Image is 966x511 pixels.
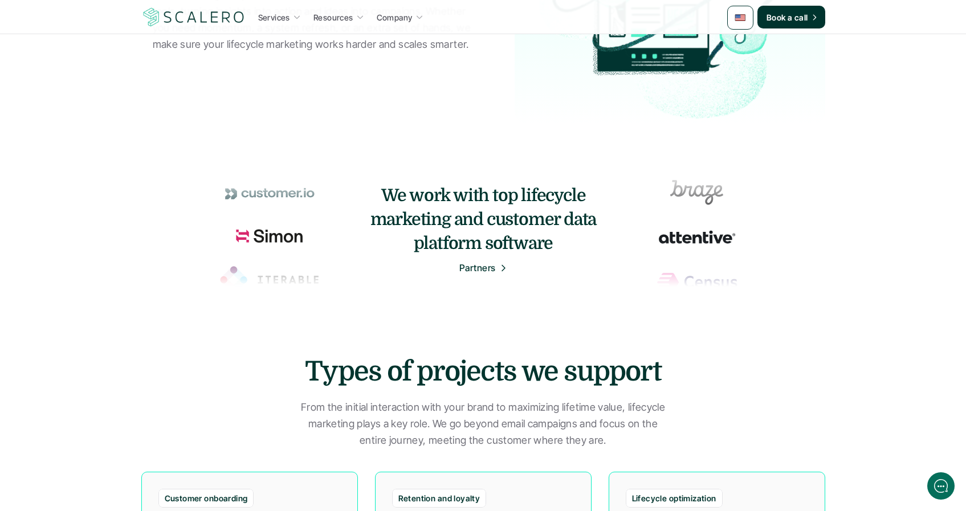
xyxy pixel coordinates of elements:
[767,11,808,23] p: Book a call
[459,261,507,276] a: Partners
[304,353,663,391] h2: Types of projects we support
[18,151,210,174] button: New conversation
[17,76,211,130] h2: Let us know if we can help with lifecycle marketing.
[632,492,716,504] p: Lifecycle optimization
[313,11,353,23] p: Resources
[398,492,480,504] p: Retention and loyalty
[74,158,137,167] span: New conversation
[298,399,669,448] p: From the initial interaction with your brand to maximizing lifetime value, lifecycle marketing pl...
[735,12,746,23] img: 🇺🇸
[17,55,211,73] h1: Hi! Welcome to [GEOGRAPHIC_DATA].
[757,6,825,28] a: Book a call
[459,261,495,276] p: Partners
[95,398,144,406] span: We run on Gist
[377,11,413,23] p: Company
[141,7,246,27] a: Scalero company logotype
[927,472,955,500] iframe: gist-messenger-bubble-iframe
[258,11,290,23] p: Services
[165,492,248,504] p: Customer onboarding
[369,183,597,255] h4: We work with top lifecycle marketing and customer data platform software
[141,6,246,28] img: Scalero company logotype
